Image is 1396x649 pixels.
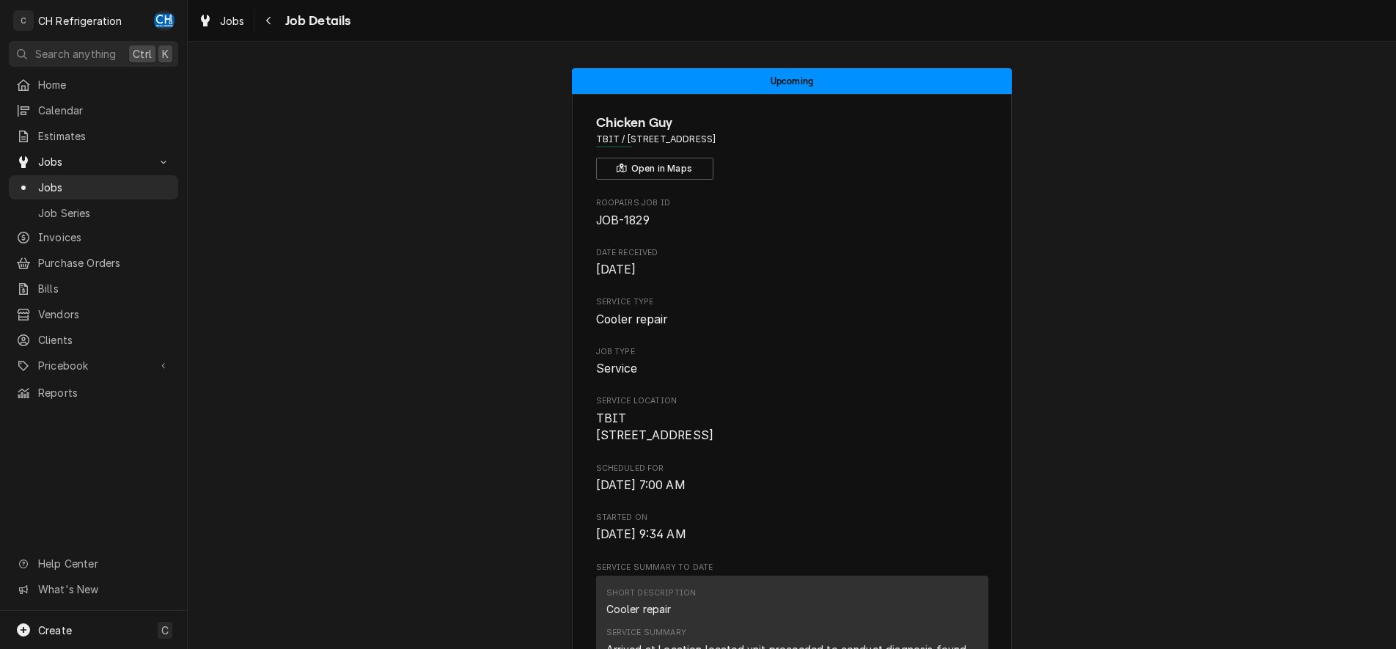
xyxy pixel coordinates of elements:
[596,263,636,276] span: [DATE]
[38,205,171,221] span: Job Series
[596,395,988,407] span: Service Location
[192,9,251,33] a: Jobs
[596,410,988,444] span: Service Location
[38,624,72,637] span: Create
[596,362,638,375] span: Service
[38,358,149,373] span: Pricebook
[596,562,988,573] span: Service Summary To Date
[596,212,988,230] span: Roopairs Job ID
[38,385,171,400] span: Reports
[596,197,988,209] span: Roopairs Job ID
[154,10,174,31] div: Chris Hiraga's Avatar
[9,201,178,225] a: Job Series
[38,255,171,271] span: Purchase Orders
[133,46,152,62] span: Ctrl
[38,154,149,169] span: Jobs
[596,261,988,279] span: Date Received
[596,478,686,492] span: [DATE] 7:00 AM
[596,527,686,541] span: [DATE] 9:34 AM
[38,332,171,348] span: Clients
[596,526,988,543] span: Started On
[38,77,171,92] span: Home
[606,627,686,639] div: Service Summary
[596,113,988,133] span: Name
[9,328,178,352] a: Clients
[596,512,988,543] div: Started On
[596,312,668,326] span: Cooler repair
[9,175,178,199] a: Jobs
[596,197,988,229] div: Roopairs Job ID
[9,381,178,405] a: Reports
[9,225,178,249] a: Invoices
[9,124,178,148] a: Estimates
[596,346,988,378] div: Job Type
[596,463,988,494] div: Scheduled For
[9,577,178,601] a: Go to What's New
[596,158,713,180] button: Open in Maps
[9,353,178,378] a: Go to Pricebook
[38,307,171,322] span: Vendors
[38,128,171,144] span: Estimates
[9,98,178,122] a: Calendar
[596,411,714,443] span: TBIT [STREET_ADDRESS]
[38,230,171,245] span: Invoices
[38,582,169,597] span: What's New
[596,247,988,259] span: Date Received
[596,360,988,378] span: Job Type
[9,276,178,301] a: Bills
[9,302,178,326] a: Vendors
[9,551,178,576] a: Go to Help Center
[38,281,171,296] span: Bills
[9,251,178,275] a: Purchase Orders
[9,73,178,97] a: Home
[596,247,988,279] div: Date Received
[606,587,697,599] div: Short Description
[596,477,988,494] span: Scheduled For
[606,601,672,617] div: Cooler repair
[257,9,281,32] button: Navigate back
[596,133,988,146] span: Address
[220,13,245,29] span: Jobs
[38,103,171,118] span: Calendar
[38,13,122,29] div: CH Refrigeration
[596,346,988,358] span: Job Type
[35,46,116,62] span: Search anything
[162,46,169,62] span: K
[38,556,169,571] span: Help Center
[572,68,1012,94] div: Status
[281,11,351,31] span: Job Details
[596,296,988,328] div: Service Type
[596,395,988,444] div: Service Location
[596,113,988,180] div: Client Information
[154,10,174,31] div: CH
[596,512,988,524] span: Started On
[771,76,813,86] span: Upcoming
[38,180,171,195] span: Jobs
[9,41,178,67] button: Search anythingCtrlK
[596,213,650,227] span: JOB-1829
[161,623,169,638] span: C
[13,10,34,31] div: C
[596,463,988,474] span: Scheduled For
[596,296,988,308] span: Service Type
[596,311,988,329] span: Service Type
[9,150,178,174] a: Go to Jobs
